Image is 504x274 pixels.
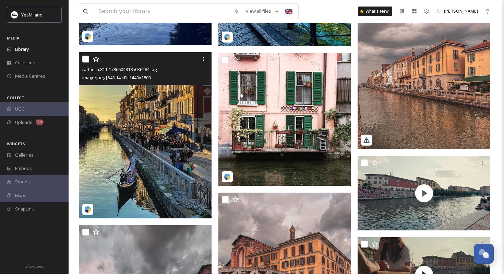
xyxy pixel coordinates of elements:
[242,4,283,18] a: View all files
[79,52,212,218] img: raffaella.811-17866048185036284.jpg
[15,59,38,66] span: Collections
[7,95,24,100] span: COLLECT
[433,4,481,18] a: [PERSON_NAME]
[15,152,34,158] span: Galleries
[11,11,18,18] img: Logo%20YesMilano%40150x.png
[84,33,91,40] img: snapsea-logo.png
[7,141,25,146] span: WIDGETS
[15,119,32,126] span: Uploads
[21,12,43,18] span: YesMilano
[474,244,494,264] button: Open Chat
[224,173,231,180] img: snapsea-logo.png
[7,35,20,41] span: MEDIA
[283,5,295,18] div: 🇬🇧
[15,106,24,112] span: UGC
[24,265,44,269] span: Privacy Policy
[15,73,45,79] span: Media Centres
[218,53,351,186] img: navigliomartesana-20200629-122458.jpg
[15,192,26,199] span: Maps
[95,4,230,19] input: Search your library
[15,179,30,185] span: Stories
[82,66,157,72] span: raffaella.811-17866048185036284.jpg
[84,206,91,213] img: snapsea-logo.png
[444,8,478,14] span: [PERSON_NAME]
[15,206,34,212] span: SnapLink
[358,156,490,231] img: thumbnail
[15,165,32,172] span: Embeds
[15,46,29,53] span: Library
[82,75,151,81] span: image/jpeg | 543.14 kB | 1440 x 1800
[358,7,392,16] a: What's New
[224,34,231,41] img: snapsea-logo.png
[24,262,44,271] a: Privacy Policy
[36,119,44,125] div: 50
